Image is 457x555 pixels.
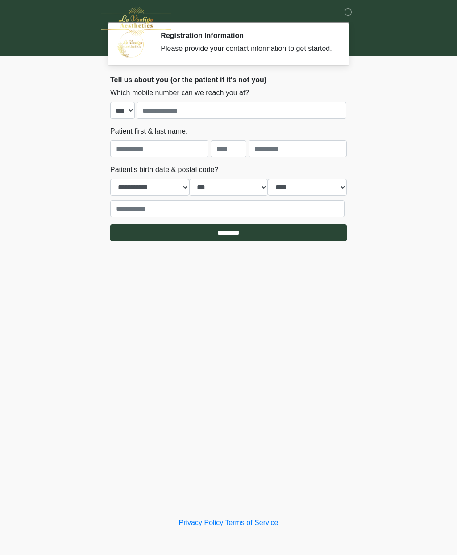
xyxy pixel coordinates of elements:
label: Patient's birth date & postal code? [110,164,218,175]
img: Le Vestige Aesthetics Logo [101,7,171,36]
label: Which mobile number can we reach you at? [110,88,249,98]
img: Agent Avatar [117,31,144,58]
a: Privacy Policy [179,519,224,526]
div: Please provide your contact information to get started. [161,43,333,54]
a: | [223,519,225,526]
h2: Tell us about you (or the patient if it's not you) [110,76,347,84]
a: Terms of Service [225,519,278,526]
label: Patient first & last name: [110,126,187,137]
